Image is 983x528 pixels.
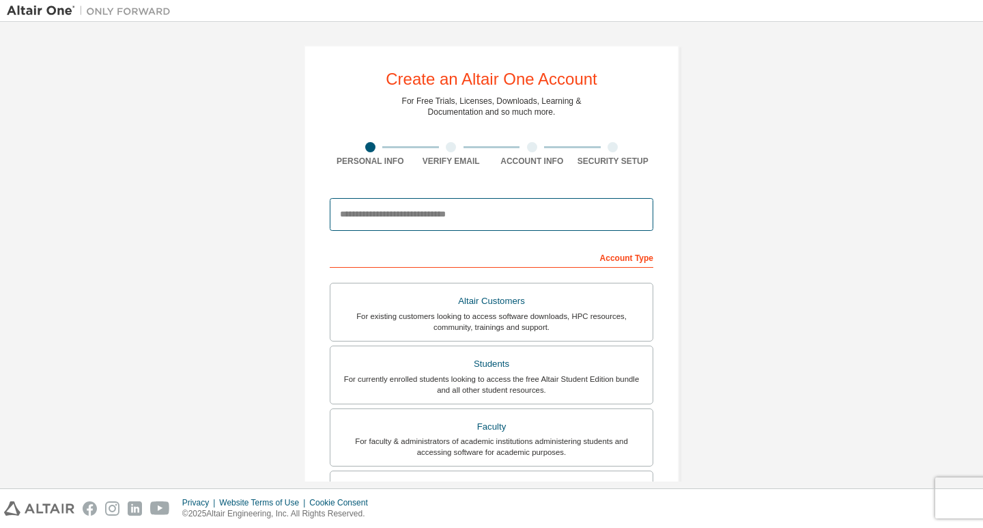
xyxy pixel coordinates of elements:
div: Website Terms of Use [219,497,309,508]
div: Cookie Consent [309,497,375,508]
div: For faculty & administrators of academic institutions administering students and accessing softwa... [339,436,644,458]
p: © 2025 Altair Engineering, Inc. All Rights Reserved. [182,508,376,520]
div: Create an Altair One Account [386,71,597,87]
div: Account Type [330,246,653,268]
div: For Free Trials, Licenses, Downloads, Learning & Documentation and so much more. [402,96,582,117]
div: For currently enrolled students looking to access the free Altair Student Edition bundle and all ... [339,374,644,395]
div: Privacy [182,497,219,508]
div: Account Info [491,156,573,167]
div: For existing customers looking to access software downloads, HPC resources, community, trainings ... [339,311,644,333]
div: Personal Info [330,156,411,167]
div: Everyone else [339,480,644,499]
div: Verify Email [411,156,492,167]
img: linkedin.svg [128,501,142,516]
img: instagram.svg [105,501,119,516]
div: Security Setup [573,156,654,167]
img: Altair One [7,4,177,18]
img: altair_logo.svg [4,501,74,516]
img: youtube.svg [150,501,170,516]
div: Faculty [339,417,644,436]
img: facebook.svg [83,501,97,516]
div: Altair Customers [339,292,644,311]
div: Students [339,355,644,374]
